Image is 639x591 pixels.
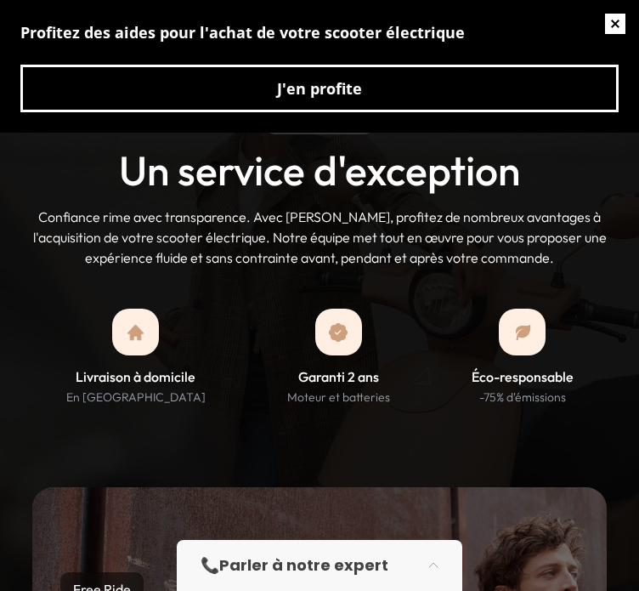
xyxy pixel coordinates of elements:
[126,323,145,342] img: bxs_home.png
[479,389,566,406] p: -75% d'émissions
[32,207,608,268] p: Confiance rime avec transparence. Avec [PERSON_NAME], profitez de nombreux avantages à l'acquisit...
[513,323,532,342] img: bxs_leaf.png
[76,369,195,385] h3: Livraison à domicile
[329,323,348,342] img: garanti.png
[66,389,206,406] p: En [GEOGRAPHIC_DATA]
[287,389,390,406] p: Moteur et batteries
[298,369,379,385] h3: Garanti 2 ans
[119,148,520,193] h2: Un service d'exception
[472,369,574,385] h3: Éco-responsable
